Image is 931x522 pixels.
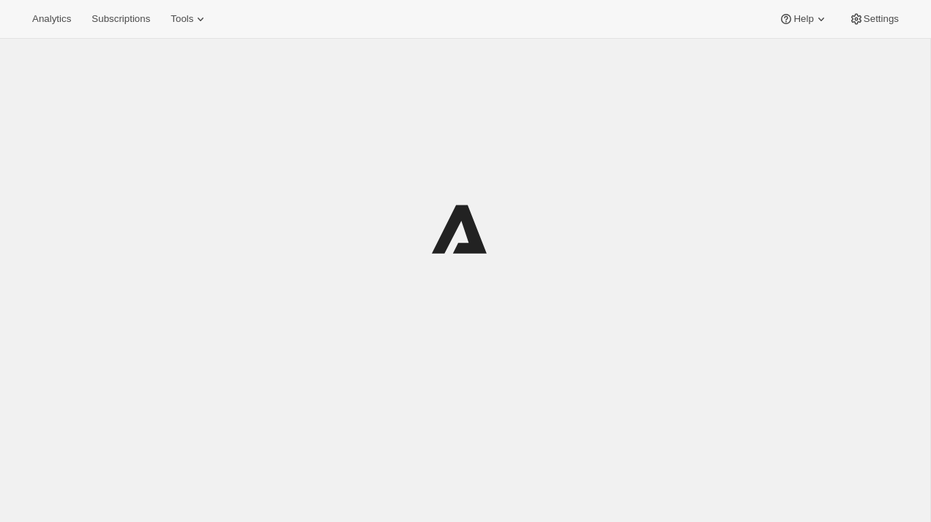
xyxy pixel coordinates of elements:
span: Subscriptions [91,13,150,25]
button: Settings [840,9,908,29]
span: Analytics [32,13,71,25]
button: Tools [162,9,217,29]
button: Subscriptions [83,9,159,29]
button: Analytics [23,9,80,29]
button: Help [770,9,837,29]
span: Settings [864,13,899,25]
span: Help [793,13,813,25]
span: Tools [171,13,193,25]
